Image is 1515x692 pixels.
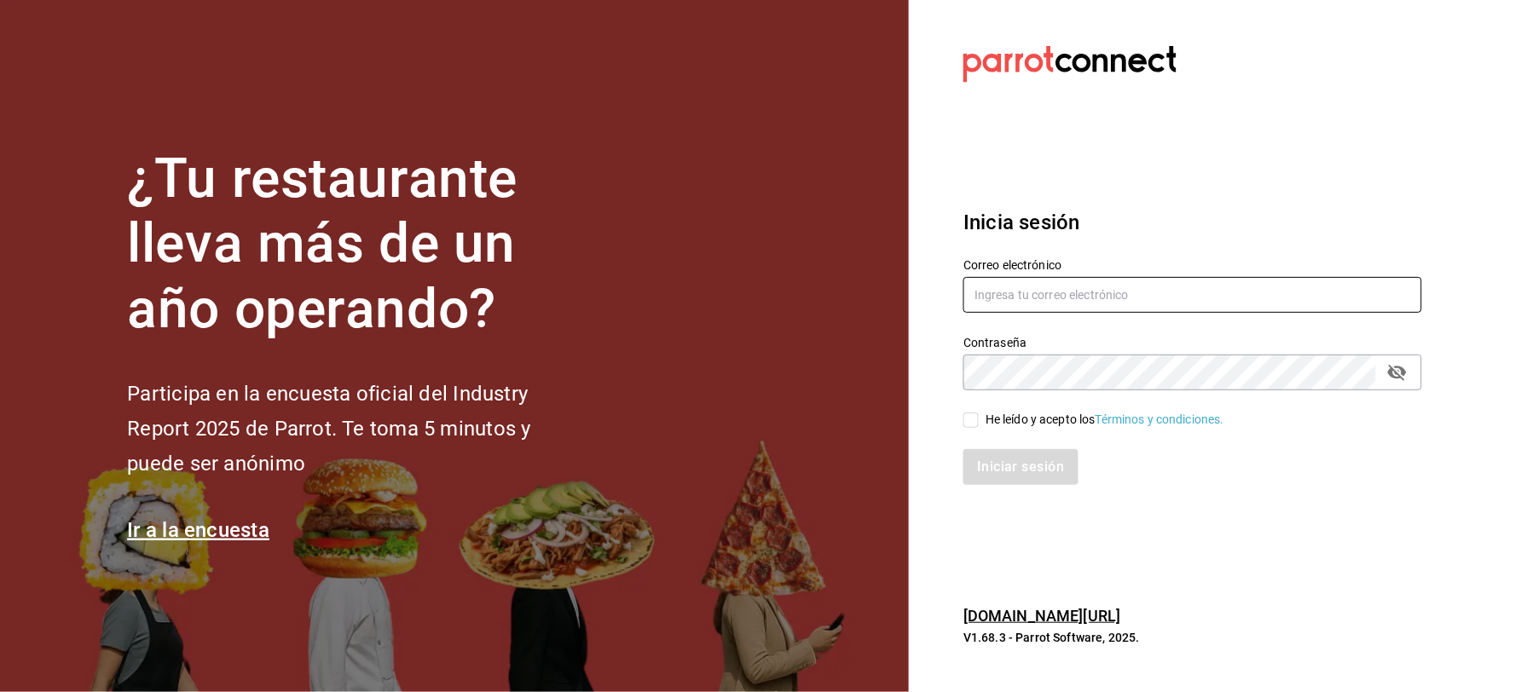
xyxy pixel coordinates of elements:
[963,277,1422,313] input: Ingresa tu correo electrónico
[986,411,1224,429] div: He leído y acepto los
[963,337,1422,349] label: Contraseña
[1383,358,1412,387] button: passwordField
[1096,412,1224,426] a: Términos y condiciones.
[963,629,1422,646] p: V1.68.3 - Parrot Software, 2025.
[127,377,587,481] h2: Participa en la encuesta oficial del Industry Report 2025 de Parrot. Te toma 5 minutos y puede se...
[127,518,269,542] a: Ir a la encuesta
[963,259,1422,271] label: Correo electrónico
[963,207,1422,238] h3: Inicia sesión
[963,607,1120,625] a: [DOMAIN_NAME][URL]
[127,147,587,343] h1: ¿Tu restaurante lleva más de un año operando?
